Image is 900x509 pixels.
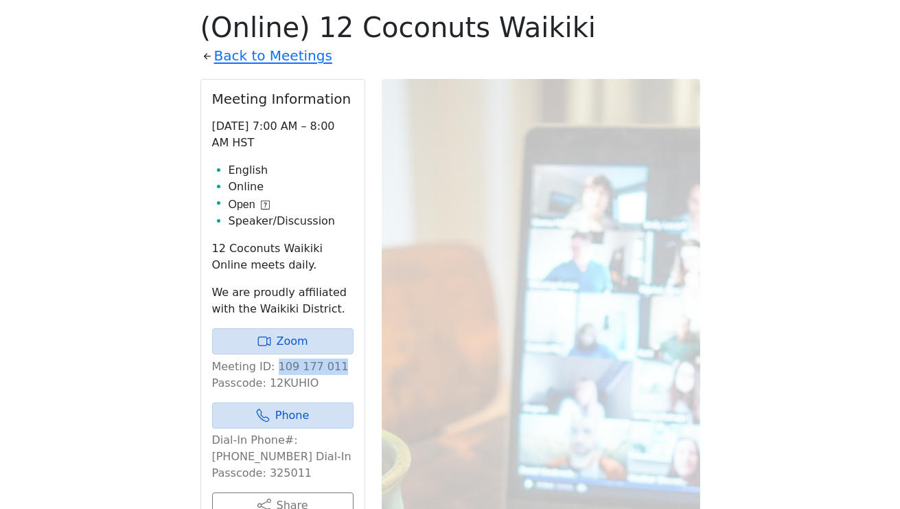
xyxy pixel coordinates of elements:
li: English [229,162,354,179]
a: Phone [212,403,354,429]
h1: (Online) 12 Coconuts Waikiki [200,11,700,44]
p: Meeting ID: 109 177 011 Passcode: 12KUHIO [212,359,354,392]
p: Dial-In Phone#: [PHONE_NUMBER] Dial-In Passcode: 325011 [212,432,354,482]
span: Open [229,196,255,213]
li: Online [229,179,354,195]
h2: Meeting Information [212,91,354,107]
button: Open [229,196,270,213]
p: [DATE] 7:00 AM – 8:00 AM HST [212,118,354,151]
a: Zoom [212,328,354,354]
a: Back to Meetings [214,44,332,68]
p: We are proudly affiliated with the Waikiki District. [212,284,354,317]
li: Speaker/Discussion [229,213,354,229]
p: 12 Coconuts Waikiki Online meets daily. [212,240,354,273]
